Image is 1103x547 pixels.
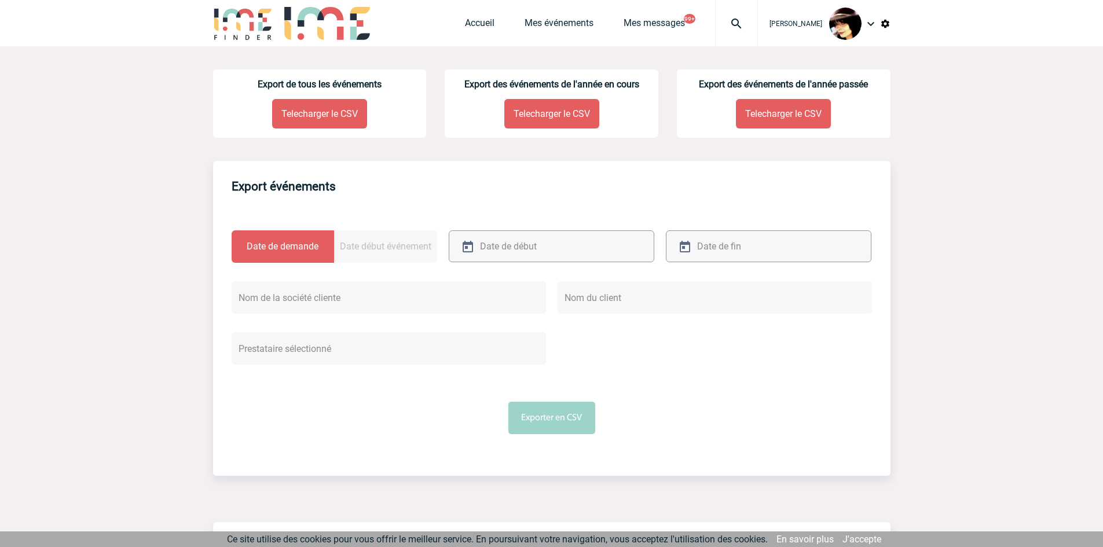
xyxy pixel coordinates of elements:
button: 99+ [684,14,695,24]
h3: Export des événements de l'année passée [677,79,891,90]
img: 101023-0.jpg [829,8,862,40]
button: Exporter en CSV [508,402,595,434]
a: Telecharger le CSV [272,99,367,129]
a: Accueil [465,17,494,34]
a: Telecharger le CSV [736,99,831,129]
h3: Export de tous les événements [213,79,427,90]
input: Prestataire sélectionné [232,332,546,365]
a: En savoir plus [776,534,834,545]
a: Mes événements [525,17,593,34]
h4: Export événements [232,179,336,193]
h3: Export des événements de l'année en cours [445,79,658,90]
a: J'accepte [842,534,881,545]
input: Date de début [477,238,600,255]
a: Mes messages [624,17,685,34]
input: Nom de la société cliente [232,281,546,314]
span: Ce site utilise des cookies pour vous offrir le meilleur service. En poursuivant votre navigation... [227,534,768,545]
input: Date de fin [694,238,817,255]
img: IME-Finder [213,7,273,40]
span: [PERSON_NAME] [769,20,822,28]
label: Date de demande [232,230,335,263]
label: Date début événement [334,230,437,263]
a: Telecharger le CSV [504,99,599,129]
